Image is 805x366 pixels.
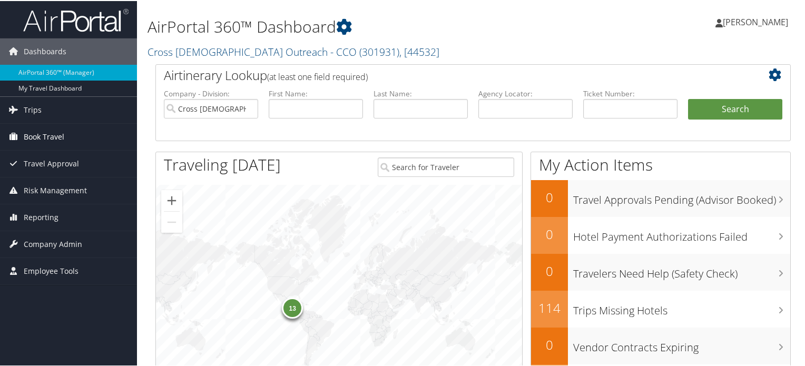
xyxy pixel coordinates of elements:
h2: 114 [531,298,568,316]
div: 13 [282,296,303,318]
button: Zoom in [161,189,182,210]
a: 114Trips Missing Hotels [531,290,790,327]
a: 0Vendor Contracts Expiring [531,327,790,363]
span: Travel Approval [24,150,79,176]
button: Search [688,98,782,119]
h3: Vendor Contracts Expiring [573,334,790,354]
h1: Traveling [DATE] [164,153,281,175]
h2: 0 [531,335,568,353]
a: [PERSON_NAME] [715,5,799,37]
a: Cross [DEMOGRAPHIC_DATA] Outreach - CCO [148,44,439,58]
span: Trips [24,96,42,122]
span: Employee Tools [24,257,78,283]
h3: Trips Missing Hotels [573,297,790,317]
h3: Travelers Need Help (Safety Check) [573,260,790,280]
h3: Hotel Payment Authorizations Failed [573,223,790,243]
span: Dashboards [24,37,66,64]
h2: 0 [531,187,568,205]
h2: 0 [531,261,568,279]
span: Company Admin [24,230,82,256]
h2: 0 [531,224,568,242]
span: ( 301931 ) [359,44,399,58]
span: , [ 44532 ] [399,44,439,58]
img: airportal-logo.png [23,7,129,32]
span: [PERSON_NAME] [723,15,788,27]
label: Ticket Number: [583,87,678,98]
span: Book Travel [24,123,64,149]
h1: AirPortal 360™ Dashboard [148,15,582,37]
label: Company - Division: [164,87,258,98]
span: (at least one field required) [267,70,368,82]
label: Agency Locator: [478,87,573,98]
span: Risk Management [24,176,87,203]
a: 0Travelers Need Help (Safety Check) [531,253,790,290]
button: Zoom out [161,211,182,232]
span: Reporting [24,203,58,230]
h1: My Action Items [531,153,790,175]
input: Search for Traveler [378,156,515,176]
h2: Airtinerary Lookup [164,65,730,83]
h3: Travel Approvals Pending (Advisor Booked) [573,186,790,206]
label: First Name: [269,87,363,98]
a: 0Travel Approvals Pending (Advisor Booked) [531,179,790,216]
label: Last Name: [374,87,468,98]
a: 0Hotel Payment Authorizations Failed [531,216,790,253]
